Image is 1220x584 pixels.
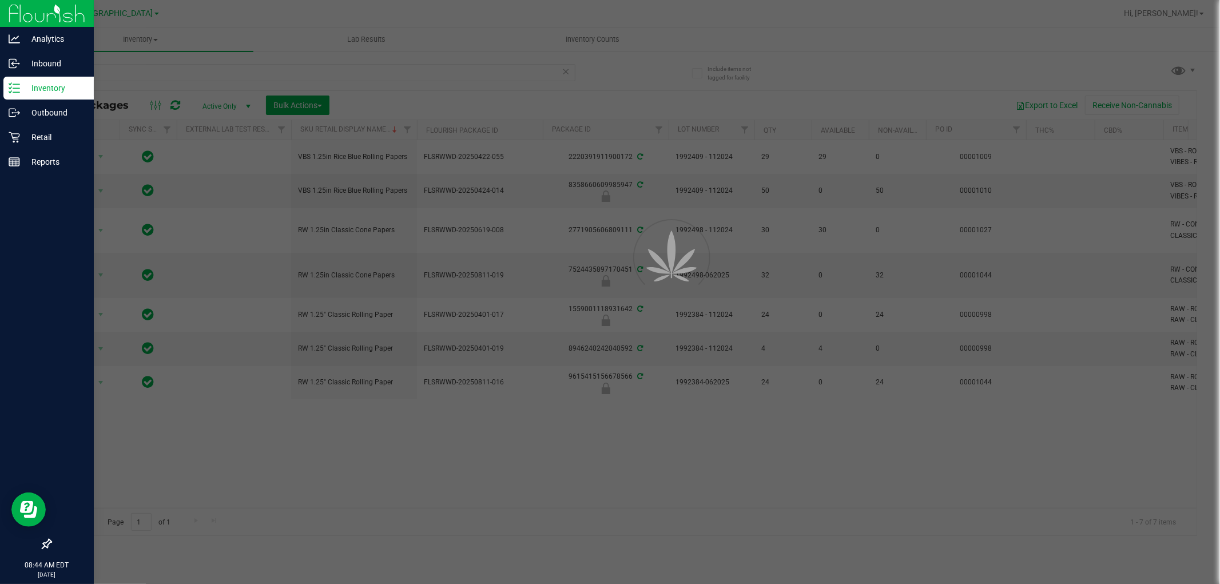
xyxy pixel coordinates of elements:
p: Inbound [20,57,89,70]
inline-svg: Analytics [9,33,20,45]
inline-svg: Inventory [9,82,20,94]
p: Analytics [20,32,89,46]
inline-svg: Retail [9,132,20,143]
p: Inventory [20,81,89,95]
inline-svg: Reports [9,156,20,168]
p: Retail [20,130,89,144]
iframe: Resource center [11,492,46,527]
p: Reports [20,155,89,169]
inline-svg: Inbound [9,58,20,69]
p: Outbound [20,106,89,120]
p: [DATE] [5,570,89,579]
p: 08:44 AM EDT [5,560,89,570]
inline-svg: Outbound [9,107,20,118]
